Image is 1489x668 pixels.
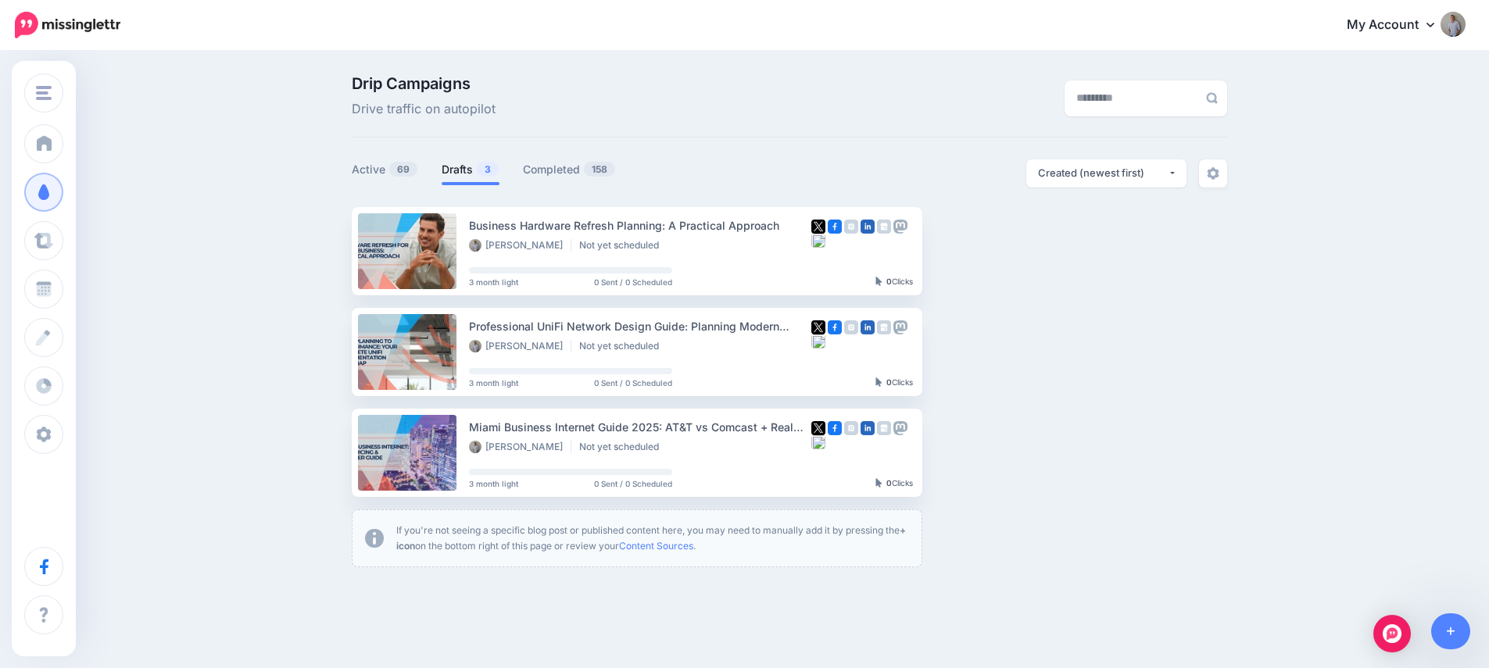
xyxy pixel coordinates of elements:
[886,478,892,488] b: 0
[352,160,418,179] a: Active69
[469,340,571,352] li: [PERSON_NAME]
[442,160,499,179] a: Drafts3
[469,480,518,488] span: 3 month light
[1331,6,1466,45] a: My Account
[811,435,825,449] img: bluesky-grey-square.png
[844,320,858,334] img: instagram-grey-square.png
[811,220,825,234] img: twitter-square.png
[1207,167,1219,180] img: settings-grey.png
[875,277,882,286] img: pointer-grey-darker.png
[584,162,615,177] span: 158
[828,320,842,334] img: facebook-square.png
[886,277,892,286] b: 0
[811,320,825,334] img: twitter-square.png
[893,220,907,234] img: mastodon-grey-square.png
[875,277,913,287] div: Clicks
[619,540,693,552] a: Content Sources
[861,421,875,435] img: linkedin-square.png
[828,220,842,234] img: facebook-square.png
[365,529,384,548] img: info-circle-grey.png
[594,379,672,387] span: 0 Sent / 0 Scheduled
[877,320,891,334] img: google_business-grey-square.png
[523,160,616,179] a: Completed158
[15,12,120,38] img: Missinglettr
[875,378,913,388] div: Clicks
[469,239,571,252] li: [PERSON_NAME]
[861,320,875,334] img: linkedin-square.png
[861,220,875,234] img: linkedin-square.png
[1026,159,1187,188] button: Created (newest first)
[36,86,52,100] img: menu.png
[844,421,858,435] img: instagram-grey-square.png
[469,418,811,436] div: Miami Business Internet Guide 2025: AT&T vs Comcast + Real Provider Options
[469,317,811,335] div: Professional UniFi Network Design Guide: Planning Modern Office Infrastructure
[469,216,811,234] div: Business Hardware Refresh Planning: A Practical Approach
[352,76,496,91] span: Drip Campaigns
[893,320,907,334] img: mastodon-grey-square.png
[389,162,417,177] span: 69
[877,421,891,435] img: google_business-grey-square.png
[469,278,518,286] span: 3 month light
[396,523,909,554] p: If you're not seeing a specific blog post or published content here, you may need to manually add...
[579,441,667,453] li: Not yet scheduled
[877,220,891,234] img: google_business-grey-square.png
[893,421,907,435] img: mastodon-grey-square.png
[875,478,882,488] img: pointer-grey-darker.png
[811,334,825,348] img: bluesky-grey-square.png
[844,220,858,234] img: instagram-grey-square.png
[579,340,667,352] li: Not yet scheduled
[579,239,667,252] li: Not yet scheduled
[594,278,672,286] span: 0 Sent / 0 Scheduled
[811,234,825,248] img: bluesky-grey-square.png
[886,377,892,387] b: 0
[828,421,842,435] img: facebook-square.png
[875,377,882,387] img: pointer-grey-darker.png
[352,99,496,120] span: Drive traffic on autopilot
[875,479,913,488] div: Clicks
[1206,92,1218,104] img: search-grey-6.png
[469,441,571,453] li: [PERSON_NAME]
[594,480,672,488] span: 0 Sent / 0 Scheduled
[396,524,906,552] b: + icon
[811,421,825,435] img: twitter-square.png
[469,379,518,387] span: 3 month light
[1373,615,1411,652] div: Open Intercom Messenger
[1038,166,1168,180] div: Created (newest first)
[477,162,499,177] span: 3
